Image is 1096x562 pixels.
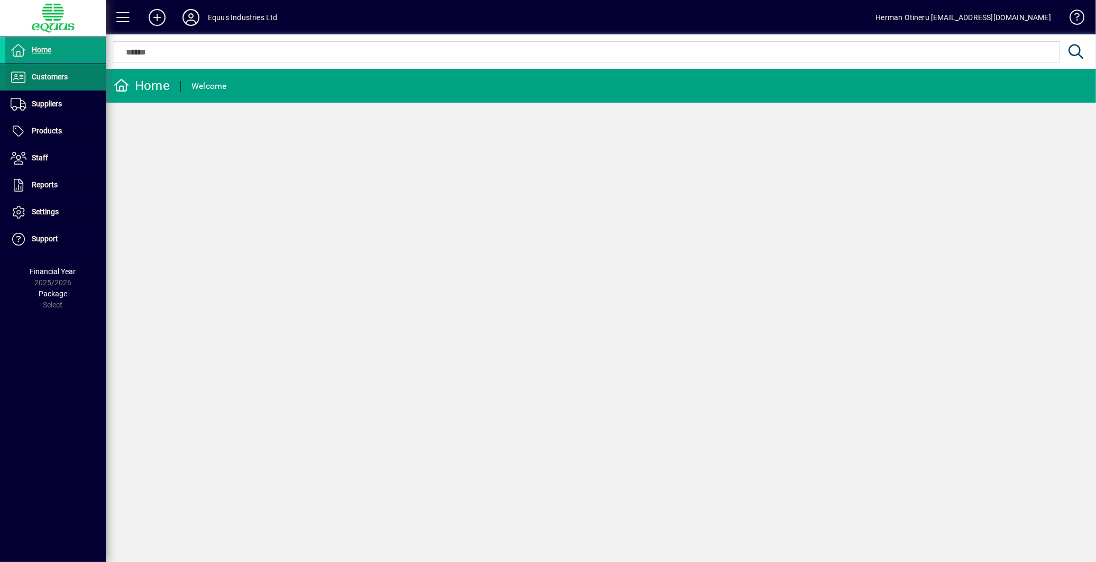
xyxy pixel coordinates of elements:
[174,8,208,27] button: Profile
[39,289,67,298] span: Package
[5,172,106,198] a: Reports
[5,199,106,225] a: Settings
[5,91,106,117] a: Suppliers
[208,9,278,26] div: Equus Industries Ltd
[32,46,51,54] span: Home
[140,8,174,27] button: Add
[30,267,76,276] span: Financial Year
[32,207,59,216] span: Settings
[875,9,1051,26] div: Herman Otineru [EMAIL_ADDRESS][DOMAIN_NAME]
[32,234,58,243] span: Support
[5,118,106,144] a: Products
[32,180,58,189] span: Reports
[32,72,68,81] span: Customers
[5,226,106,252] a: Support
[191,78,227,95] div: Welcome
[32,153,48,162] span: Staff
[1062,2,1083,37] a: Knowledge Base
[5,145,106,171] a: Staff
[114,77,170,94] div: Home
[32,126,62,135] span: Products
[32,99,62,108] span: Suppliers
[5,64,106,90] a: Customers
